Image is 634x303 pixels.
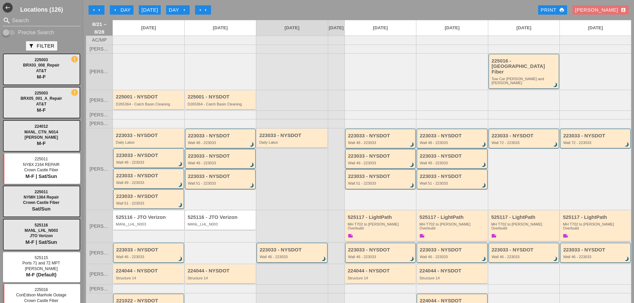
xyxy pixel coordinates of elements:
div: 525117 - LightPath [419,215,486,220]
div: Wall 72 - 223033 [563,141,629,145]
i: filter_alt [29,43,34,49]
i: search [3,17,11,25]
span: Crown Castle Fiber [23,200,59,205]
div: 525117 - LightPath [348,215,414,220]
span: [PERSON_NAME] [90,112,109,117]
div: 225001 - NYSDOT [116,94,182,100]
div: 223033 - NYSDOT [348,247,414,253]
span: 525116 [35,223,48,227]
i: arrow_left [112,7,118,13]
i: brightness_3 [408,141,416,148]
i: note [491,233,497,238]
div: Wall 51 - 223033 [420,181,486,185]
div: Enable Precise search to match search terms exactly. [3,29,81,37]
i: print [559,7,564,13]
button: [PERSON_NAME] [572,5,629,15]
div: D265364 - Catch Basin Cleaning [116,102,182,106]
i: brightness_3 [177,202,184,209]
span: [PERSON_NAME] [90,69,109,74]
span: [PERSON_NAME] [90,121,109,126]
div: 223033 - NYSDOT [420,133,486,139]
div: Structure 14 [188,276,254,280]
div: Day [169,6,187,14]
div: 223033 - NYSDOT [116,133,182,138]
span: [PERSON_NAME] [90,224,109,229]
span: 225003 [35,58,48,62]
div: MH T702 to Boldyn MH Overbuild [419,222,486,230]
span: 224012 [35,124,48,129]
span: AC/MP [92,38,106,43]
div: Wall 49 - 223033 [348,161,414,165]
span: Crown Castle Fiber [24,298,59,303]
div: 223033 - NYSDOT [420,174,486,179]
div: Wall 49 - 223033 [188,161,254,165]
i: arrow_right [198,7,203,13]
div: Daily Labor [259,140,326,144]
div: Wall 46 - 223033 [348,255,414,259]
button: Day [166,5,190,15]
i: brightness_3 [248,141,256,148]
a: Print [538,5,567,15]
div: Wall 48 - 223033 [188,141,254,145]
span: NYMH 1364 Repair [24,195,59,200]
i: note [563,233,568,238]
span: M-F (Default) [26,272,57,277]
span: Crown Castle Fiber [24,168,59,172]
i: arrow_left [97,7,102,13]
label: Precise Search [18,29,54,36]
div: 223033 - NYSDOT [188,153,254,159]
span: M-F [37,74,46,79]
span: [PERSON_NAME] [90,98,109,103]
div: 223033 - NYSDOT [116,173,182,179]
i: brightness_3 [623,141,631,148]
span: [PERSON_NAME] [90,272,109,277]
div: 223033 - NYSDOT [563,133,629,139]
i: brightness_3 [177,161,184,168]
i: new_releases [72,56,78,62]
div: MH T702 to Boldyn MH Overbuild [491,222,558,230]
div: Wall 46 - 223033 [492,255,557,259]
div: 223033 - NYSDOT [492,133,557,139]
span: MANL_LHL_N003 [25,228,58,233]
span: [PERSON_NAME] [25,135,58,140]
span: [PERSON_NAME] [90,286,109,291]
div: Wall 46 - 223033 [420,255,486,259]
div: MH T702 to Boldyn MH Overbuild [348,222,414,230]
i: note [419,233,425,238]
div: [PERSON_NAME] [575,6,626,14]
div: 223033 - NYSDOT [348,133,414,139]
div: Wall 51 - 223033 [116,201,182,205]
span: 8/21 – 8/28 [90,20,109,36]
div: 525117 - LightPath [563,215,629,220]
div: 225016 - [GEOGRAPHIC_DATA] Fiber [492,58,557,75]
div: 223033 - NYSDOT [116,194,182,199]
span: 225011 [35,190,48,194]
i: arrow_right [182,7,187,13]
span: AT&T [36,102,46,106]
div: 224044 - NYSDOT [348,268,414,274]
div: Wall 46 - 223033 [260,255,325,259]
div: Wall 49 - 223033 [116,181,182,185]
span: Sat/Sun [32,206,51,212]
div: 224044 - NYSDOT [188,268,254,274]
a: [DATE] [113,20,184,36]
div: Wall 72 - 223033 [492,141,557,145]
div: Tow Car Broome and Willett [492,77,557,85]
i: brightness_3 [177,255,184,263]
a: [DATE] [345,20,416,36]
i: brightness_3 [480,141,488,148]
i: brightness_3 [408,182,416,189]
div: Day [112,6,131,14]
div: 224044 - NYSDOT [419,268,486,274]
i: brightness_3 [408,255,416,263]
span: ConEdison Manhole Outage [16,293,67,297]
div: Wall 48 - 223033 [420,141,486,145]
div: 525116 - JTO Verizon [188,215,254,220]
div: 223033 - NYSDOT [348,174,414,179]
div: Wall 46 - 223033 [563,255,629,259]
span: M-F [37,140,46,146]
span: M-F | Sat/Sun [25,173,57,179]
button: Filter [26,41,57,51]
i: brightness_3 [320,255,327,263]
div: 223033 - NYSDOT [188,133,254,139]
